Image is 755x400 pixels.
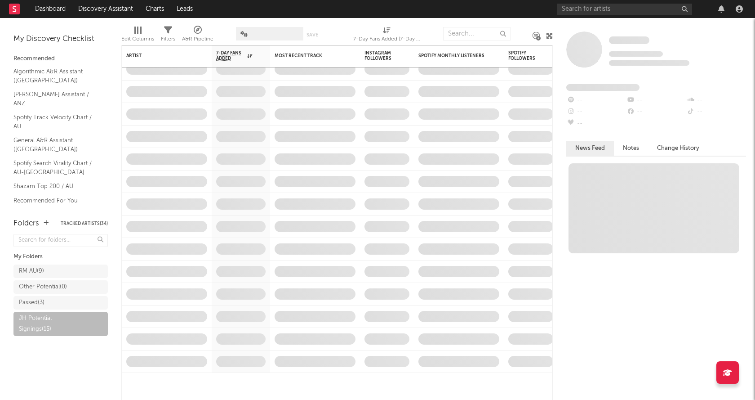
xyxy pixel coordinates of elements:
[13,196,99,206] a: Recommended For You
[126,53,194,58] div: Artist
[19,282,67,292] div: Other Potential ( 0 )
[19,313,82,335] div: JH Potential Signings ( 15 )
[418,53,486,58] div: Spotify Monthly Listeners
[609,51,663,57] span: Tracking Since: [DATE]
[609,60,689,66] span: 0 fans last week
[609,36,649,44] span: Some Artist
[508,50,540,61] div: Spotify Followers
[566,141,614,156] button: News Feed
[13,296,108,310] a: Passed(3)
[648,141,708,156] button: Change History
[216,50,245,61] span: 7-Day Fans Added
[364,50,396,61] div: Instagram Followers
[626,94,686,106] div: --
[13,234,108,247] input: Search for folders...
[306,32,318,37] button: Save
[686,106,746,118] div: --
[161,22,175,49] div: Filters
[13,181,99,191] a: Shazam Top 200 / AU
[13,252,108,262] div: My Folders
[61,221,108,226] button: Tracked Artists(34)
[13,280,108,294] a: Other Potential(0)
[161,34,175,45] div: Filters
[353,34,421,45] div: 7-Day Fans Added (7-Day Fans Added)
[626,106,686,118] div: --
[566,94,626,106] div: --
[13,34,108,45] div: My Discovery Checklist
[19,266,44,277] div: RM AU ( 9 )
[13,312,108,336] a: JH Potential Signings(15)
[182,22,213,49] div: A&R Pipeline
[13,218,39,229] div: Folders
[566,106,626,118] div: --
[13,54,108,64] div: Recommended
[609,36,649,45] a: Some Artist
[121,22,154,49] div: Edit Columns
[566,118,626,130] div: --
[13,90,99,108] a: [PERSON_NAME] Assistant / ANZ
[557,4,692,15] input: Search for artists
[13,67,99,85] a: Algorithmic A&R Assistant ([GEOGRAPHIC_DATA])
[686,94,746,106] div: --
[443,27,511,40] input: Search...
[275,53,342,58] div: Most Recent Track
[19,297,44,308] div: Passed ( 3 )
[13,158,99,177] a: Spotify Search Virality Chart / AU-[GEOGRAPHIC_DATA]
[13,112,99,131] a: Spotify Track Velocity Chart / AU
[121,34,154,45] div: Edit Columns
[614,141,648,156] button: Notes
[566,84,640,91] span: Fans Added by Platform
[13,135,99,154] a: General A&R Assistant ([GEOGRAPHIC_DATA])
[353,22,421,49] div: 7-Day Fans Added (7-Day Fans Added)
[182,34,213,45] div: A&R Pipeline
[13,265,108,278] a: RM AU(9)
